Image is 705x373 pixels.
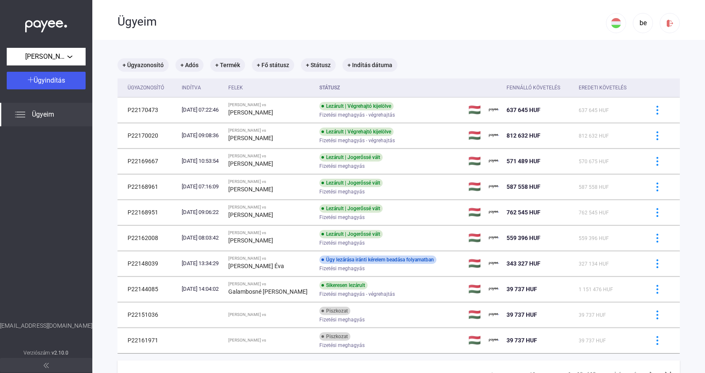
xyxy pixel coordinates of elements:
[489,182,499,192] img: payee-logo
[489,335,499,345] img: payee-logo
[182,234,221,242] div: [DATE] 08:03:42
[648,127,666,144] button: more-blue
[579,287,613,292] span: 1 151 476 HUF
[653,131,662,140] img: more-blue
[52,350,69,356] strong: v2.10.0
[117,302,178,327] td: P22151036
[228,160,273,167] strong: [PERSON_NAME]
[319,187,365,197] span: Fizetési meghagyás
[507,107,540,113] span: 637 645 HUF
[128,83,164,93] div: Ügyazonosító
[319,110,395,120] span: Fizetési meghagyás - végrehajtás
[579,184,609,190] span: 587 558 HUF
[507,286,537,292] span: 39 737 HUF
[579,133,609,139] span: 812 632 HUF
[648,152,666,170] button: more-blue
[648,229,666,247] button: more-blue
[611,18,621,28] img: HU
[228,282,313,287] div: [PERSON_NAME] vs
[182,106,221,114] div: [DATE] 07:22:46
[319,153,383,162] div: Lezárult | Jogerőssé vált
[117,97,178,123] td: P22170473
[648,331,666,349] button: more-blue
[489,130,499,141] img: payee-logo
[117,174,178,199] td: P22168961
[465,97,486,123] td: 🇭🇺
[465,225,486,250] td: 🇭🇺
[507,183,540,190] span: 587 558 HUF
[653,208,662,217] img: more-blue
[182,83,201,93] div: Indítva
[228,83,313,93] div: Felek
[653,234,662,243] img: more-blue
[319,204,383,213] div: Lezárult | Jogerőssé vált
[579,312,606,318] span: 39 737 HUF
[117,149,178,174] td: P22169667
[653,259,662,268] img: more-blue
[579,210,609,216] span: 762 545 HUF
[489,105,499,115] img: payee-logo
[507,235,540,241] span: 559 396 HUF
[648,306,666,323] button: more-blue
[117,15,606,29] div: Ügyeim
[465,149,486,174] td: 🇭🇺
[7,72,86,89] button: Ügyindítás
[319,136,395,146] span: Fizetési meghagyás - végrehajtás
[117,328,178,353] td: P22161971
[648,255,666,272] button: more-blue
[507,83,560,93] div: Fennálló követelés
[319,179,383,187] div: Lezárult | Jogerőssé vált
[210,58,245,72] mat-chip: + Termék
[15,110,25,120] img: list.svg
[25,52,67,62] span: [PERSON_NAME]
[489,310,499,320] img: payee-logo
[228,109,273,116] strong: [PERSON_NAME]
[465,174,486,199] td: 🇭🇺
[128,83,175,93] div: Ügyazonosító
[319,340,365,350] span: Fizetési meghagyás
[319,212,365,222] span: Fizetési meghagyás
[660,13,680,33] button: logout-red
[182,285,221,293] div: [DATE] 14:04:02
[117,225,178,250] td: P22162008
[182,157,221,165] div: [DATE] 10:53:54
[117,200,178,225] td: P22168951
[633,13,653,33] button: be
[653,310,662,319] img: more-blue
[117,123,178,148] td: P22170020
[579,83,638,93] div: Eredeti követelés
[44,363,49,368] img: arrow-double-left-grey.svg
[175,58,204,72] mat-chip: + Adós
[489,284,499,294] img: payee-logo
[507,337,537,344] span: 39 737 HUF
[319,230,383,238] div: Lezárult | Jogerőssé vált
[489,156,499,166] img: payee-logo
[228,256,313,261] div: [PERSON_NAME] vs
[228,230,313,235] div: [PERSON_NAME] vs
[342,58,397,72] mat-chip: + Indítás dátuma
[7,48,86,65] button: [PERSON_NAME]
[579,261,609,267] span: 327 134 HUF
[228,237,273,244] strong: [PERSON_NAME]
[228,83,243,93] div: Felek
[316,78,465,97] th: Státusz
[228,128,313,133] div: [PERSON_NAME] vs
[319,332,350,341] div: Piszkozat
[34,76,65,84] span: Ügyindítás
[319,263,365,274] span: Fizetési meghagyás
[228,312,313,317] div: [PERSON_NAME] vs
[648,101,666,119] button: more-blue
[319,128,394,136] div: Lezárult | Végrehajtó kijelölve
[465,302,486,327] td: 🇭🇺
[252,58,294,72] mat-chip: + Fő státusz
[579,107,609,113] span: 637 645 HUF
[25,16,67,33] img: white-payee-white-dot.svg
[228,211,273,218] strong: [PERSON_NAME]
[228,205,313,210] div: [PERSON_NAME] vs
[228,288,308,295] strong: Galambosné [PERSON_NAME]
[648,280,666,298] button: more-blue
[319,281,368,290] div: Sikeresen lezárult
[182,208,221,216] div: [DATE] 09:06:22
[507,83,572,93] div: Fennálló követelés
[653,106,662,115] img: more-blue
